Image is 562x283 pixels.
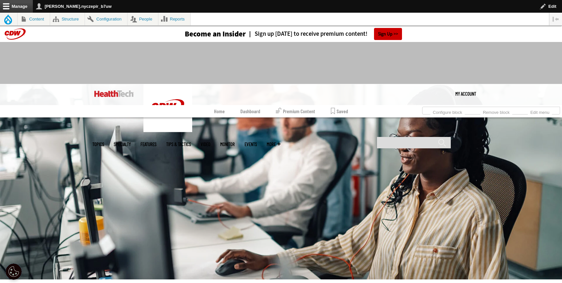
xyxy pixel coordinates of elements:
[374,28,402,40] a: Sign Up
[430,108,465,115] a: Configure block
[267,142,280,147] span: More
[214,105,225,117] a: Home
[92,142,104,147] span: Topics
[201,142,210,147] a: Video
[246,31,368,37] a: Sign up [DATE] to receive premium content!
[331,105,348,117] a: Saved
[143,84,192,132] img: Home
[114,142,131,147] span: Specialty
[245,142,257,147] a: Events
[6,263,22,280] div: Cookie Settings
[143,127,192,134] a: CDW
[455,84,476,103] a: My Account
[158,13,191,25] a: Reports
[455,84,476,103] div: User menu
[549,13,562,25] button: Vertical orientation
[50,13,85,25] a: Structure
[480,108,512,115] a: Remove block
[160,30,246,38] a: Become an Insider
[163,48,399,78] iframe: advertisement
[166,142,191,147] a: Tips & Tactics
[220,142,235,147] a: MonITor
[94,90,134,97] img: Home
[528,108,552,115] a: Edit menu
[18,13,50,25] a: Content
[240,105,260,117] a: Dashboard
[276,105,315,117] a: Premium Content
[6,263,22,280] button: Open Preferences
[85,13,127,25] a: Configuration
[185,30,246,38] h3: Become an Insider
[140,142,156,147] a: Features
[127,13,158,25] a: People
